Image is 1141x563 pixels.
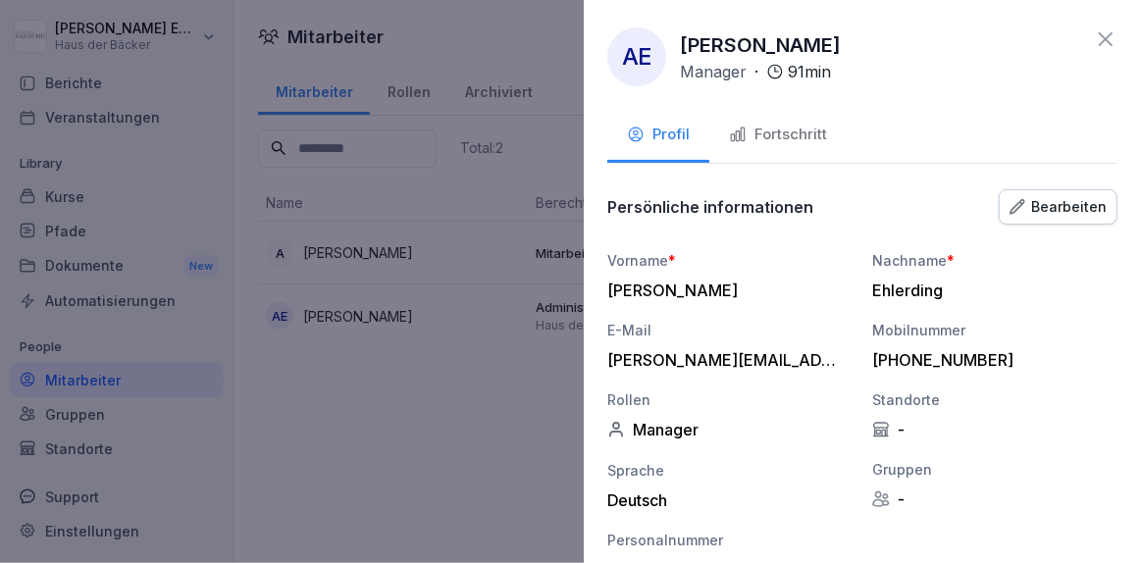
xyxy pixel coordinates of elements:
div: Deutsch [607,490,853,510]
div: Gruppen [872,459,1117,480]
div: Bearbeiten [1010,196,1107,218]
div: [PHONE_NUMBER] [872,350,1108,370]
p: [PERSON_NAME] [680,30,841,60]
div: - [872,420,1117,439]
div: Manager [607,420,853,439]
div: Sprache [607,460,853,481]
div: Vorname [607,250,853,271]
p: Manager [680,60,747,83]
div: Mobilnummer [872,320,1117,340]
div: · [680,60,831,83]
div: Ehlerding [872,281,1108,300]
div: Profil [627,124,690,146]
div: [PERSON_NAME][EMAIL_ADDRESS][DOMAIN_NAME] [607,350,843,370]
button: Profil [607,110,709,163]
div: E-Mail [607,320,853,340]
p: 91 min [788,60,831,83]
div: Fortschritt [729,124,827,146]
div: Rollen [607,389,853,410]
button: Bearbeiten [999,189,1117,225]
div: AE [607,27,666,86]
p: Persönliche informationen [607,197,813,217]
div: - [872,489,1117,509]
div: [PERSON_NAME] [607,281,843,300]
div: Standorte [872,389,1117,410]
button: Fortschritt [709,110,847,163]
div: Nachname [872,250,1117,271]
div: Personalnummer [607,530,853,550]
